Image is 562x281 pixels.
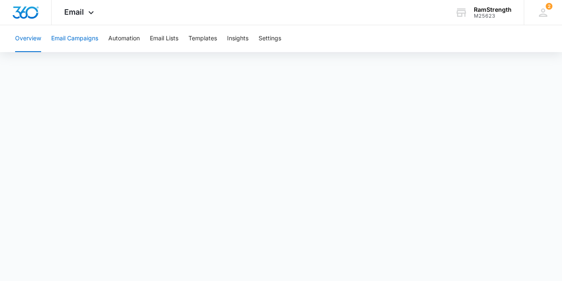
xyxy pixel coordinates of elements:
[474,6,512,13] div: account name
[64,8,84,16] span: Email
[259,25,281,52] button: Settings
[108,25,140,52] button: Automation
[227,25,248,52] button: Insights
[546,3,552,10] span: 2
[188,25,217,52] button: Templates
[51,25,98,52] button: Email Campaigns
[474,13,512,19] div: account id
[15,25,41,52] button: Overview
[150,25,178,52] button: Email Lists
[546,3,552,10] div: notifications count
